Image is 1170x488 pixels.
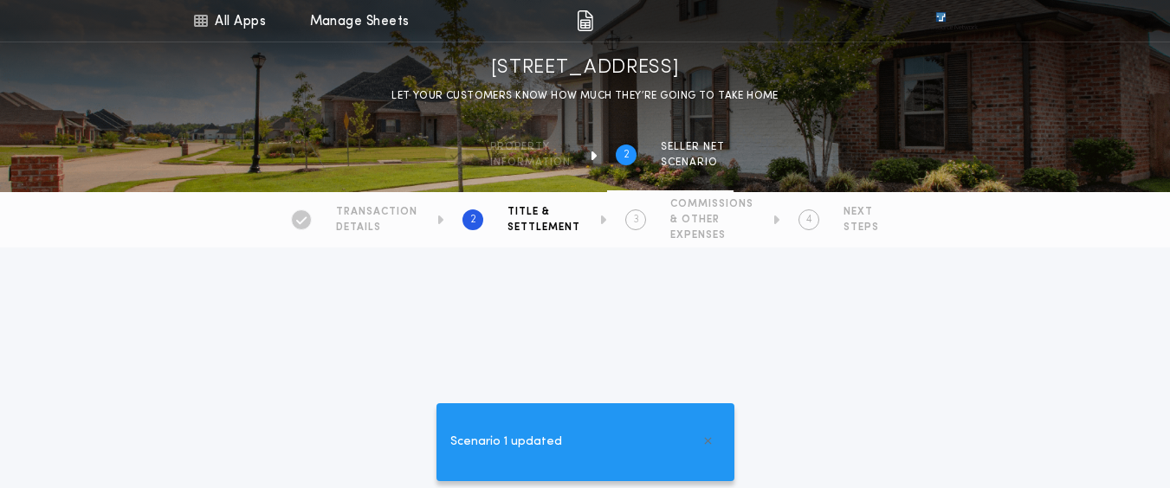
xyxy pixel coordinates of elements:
[670,228,753,242] span: EXPENSES
[490,140,571,154] span: Property
[844,221,879,234] span: STEPS
[577,10,593,31] img: img
[470,213,476,227] h2: 2
[806,213,812,227] h2: 4
[450,433,562,452] span: Scenario 1 updated
[391,87,779,105] p: LET YOUR CUSTOMERS KNOW HOW MUCH THEY’RE GOING TO TAKE HOME
[633,213,639,227] h2: 3
[507,221,580,234] span: SETTLEMENT
[624,148,630,162] h2: 2
[661,156,725,170] span: SCENARIO
[844,205,879,219] span: NEXT
[507,205,580,219] span: TITLE &
[670,197,753,211] span: COMMISSIONS
[661,140,725,154] span: SELLER NET
[670,213,753,227] span: & OTHER
[336,221,417,234] span: DETAILS
[904,12,977,29] img: vs-icon
[490,156,571,170] span: information
[336,205,417,219] span: TRANSACTION
[491,55,680,82] h1: [STREET_ADDRESS]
